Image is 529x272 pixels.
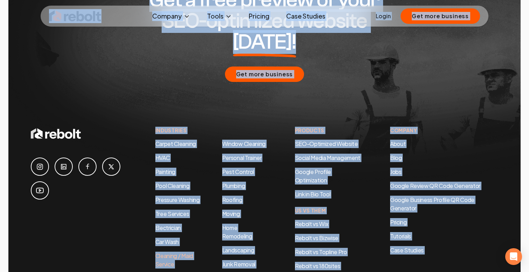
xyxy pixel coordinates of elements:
a: Case Studies [390,246,498,254]
a: HVAC [155,154,170,161]
a: Home Remodeling [222,224,252,240]
a: Blog [390,154,402,161]
a: Case Studies [281,9,331,23]
a: Painting [155,168,175,175]
a: Junk Removal [222,260,255,268]
a: Personal Trainer [222,154,262,161]
a: Electrician [155,224,181,231]
a: Social Media Management [295,154,361,161]
a: Pool Cleaning [155,182,190,189]
h4: Us Vs Them [295,207,362,214]
a: Window Cleaning [222,140,266,147]
h4: Company [390,127,498,134]
a: Login [376,12,391,20]
a: Jobs [390,168,402,175]
a: Pricing [390,218,498,226]
a: Pressure Washing [155,196,200,203]
a: Google Profile Optimization [295,168,331,184]
a: Link in Bio Tool [295,190,331,198]
a: Car Wash [155,238,179,245]
a: Pest Control [222,168,254,175]
button: Company [147,9,196,23]
a: Carpet Cleaning [155,140,196,147]
a: Rebolt vs Bizwise [295,234,339,242]
button: Tools [202,9,238,23]
a: About [390,140,405,147]
span: [DATE]! [233,32,296,53]
button: Get more business [225,67,304,82]
a: SEO-Optimized Website [295,140,358,147]
a: Rebolt vs 180sites [295,262,340,270]
a: Moving [222,210,240,217]
div: Open Intercom Messenger [505,248,522,265]
img: Rebolt Logo [49,9,101,23]
a: Pricing [243,9,275,23]
a: Tutorials [390,232,498,240]
a: Google Review QR Code Generator [390,182,480,189]
a: Landscaping [222,246,254,254]
a: Roofing [222,196,242,203]
a: Plumbing [222,182,245,189]
a: Tree Services [155,210,189,217]
a: Rebolt vs Wix [295,220,329,228]
a: Google Business Profile QR Code Generator [390,196,474,212]
a: Rebolt vs Topline Pro [295,248,347,256]
button: Get more business [401,8,480,24]
h4: Products [295,127,362,134]
a: Cleaning / Maid Service [155,252,193,268]
h4: Industries [155,127,267,134]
